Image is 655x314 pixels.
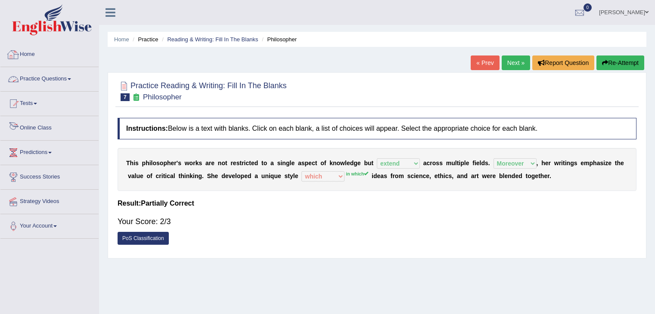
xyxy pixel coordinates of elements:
b: p [460,160,464,166]
b: t [538,172,540,179]
b: o [528,172,531,179]
b: t [563,160,565,166]
b: h [146,160,149,166]
b: d [350,160,354,166]
b: s [439,160,443,166]
b: q [270,172,274,179]
b: n [265,172,269,179]
b: p [241,172,245,179]
b: t [163,172,165,179]
b: m [584,160,589,166]
b: l [480,160,481,166]
b: w [340,160,345,166]
b: h [593,160,597,166]
b: t [288,172,290,179]
h4: Below is a text with blanks. Click on each blank, a list of choices will appear. Select the appro... [118,118,636,139]
b: k [189,172,193,179]
b: o [337,160,341,166]
b: i [184,172,186,179]
b: e [608,160,612,166]
b: e [466,160,469,166]
a: Home [0,43,99,64]
b: a [170,172,174,179]
b: r [159,172,161,179]
b: h [211,172,215,179]
b: l [455,160,457,166]
b: n [282,160,286,166]
b: s [236,160,240,166]
b: t [179,172,181,179]
b: s [156,160,160,166]
b: o [189,160,193,166]
a: Online Class [0,116,99,138]
b: e [435,172,438,179]
b: k [329,160,333,166]
b: s [178,160,181,166]
b: k [196,160,199,166]
b: n [195,172,199,179]
b: l [464,160,466,166]
b: f [150,172,152,179]
b: r [549,160,551,166]
h2: Practice Reading & Writing: Fill In The Blanks [118,80,287,101]
b: p [305,160,309,166]
button: Re-Attempt [596,55,644,70]
b: e [580,160,584,166]
b: b [499,172,503,179]
b: h [541,160,545,166]
b: c [167,172,170,179]
b: n [186,172,190,179]
b: o [153,160,157,166]
b: u [261,172,265,179]
b: Instructions: [126,125,168,132]
b: h [617,160,621,166]
b: e [492,172,496,179]
b: a [205,160,209,166]
b: b [364,160,368,166]
b: v [128,172,131,179]
b: e [347,160,350,166]
b: i [603,160,605,166]
b: t [477,172,479,179]
b: e [211,160,214,166]
b: t [261,160,264,166]
b: t [438,172,440,179]
span: 0 [584,3,592,12]
b: e [426,172,429,179]
b: l [345,160,347,166]
a: Success Stories [0,165,99,187]
b: d [248,172,251,179]
b: t [249,160,251,166]
b: ' [177,160,178,166]
b: i [414,172,416,179]
b: i [372,172,373,179]
b: v [229,172,232,179]
a: Your Account [0,214,99,236]
b: n [508,172,512,179]
b: r [474,172,476,179]
b: e [140,172,143,179]
a: PoS Classification [118,232,169,245]
b: h [180,172,184,179]
b: d [481,160,485,166]
li: Philosopher [260,35,297,43]
b: l [289,160,291,166]
b: p [590,160,593,166]
b: h [167,160,171,166]
b: g [286,160,290,166]
b: l [134,172,136,179]
b: l [151,160,153,166]
b: i [244,160,246,166]
b: s [277,160,281,166]
b: w [185,160,189,166]
b: f [391,172,393,179]
b: s [301,160,305,166]
b: a [471,172,475,179]
b: h [440,172,444,179]
b: e [291,160,295,166]
b: . [488,160,490,166]
b: e [416,172,419,179]
b: t [457,160,459,166]
b: e [535,172,538,179]
a: Practice Questions [0,67,99,89]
